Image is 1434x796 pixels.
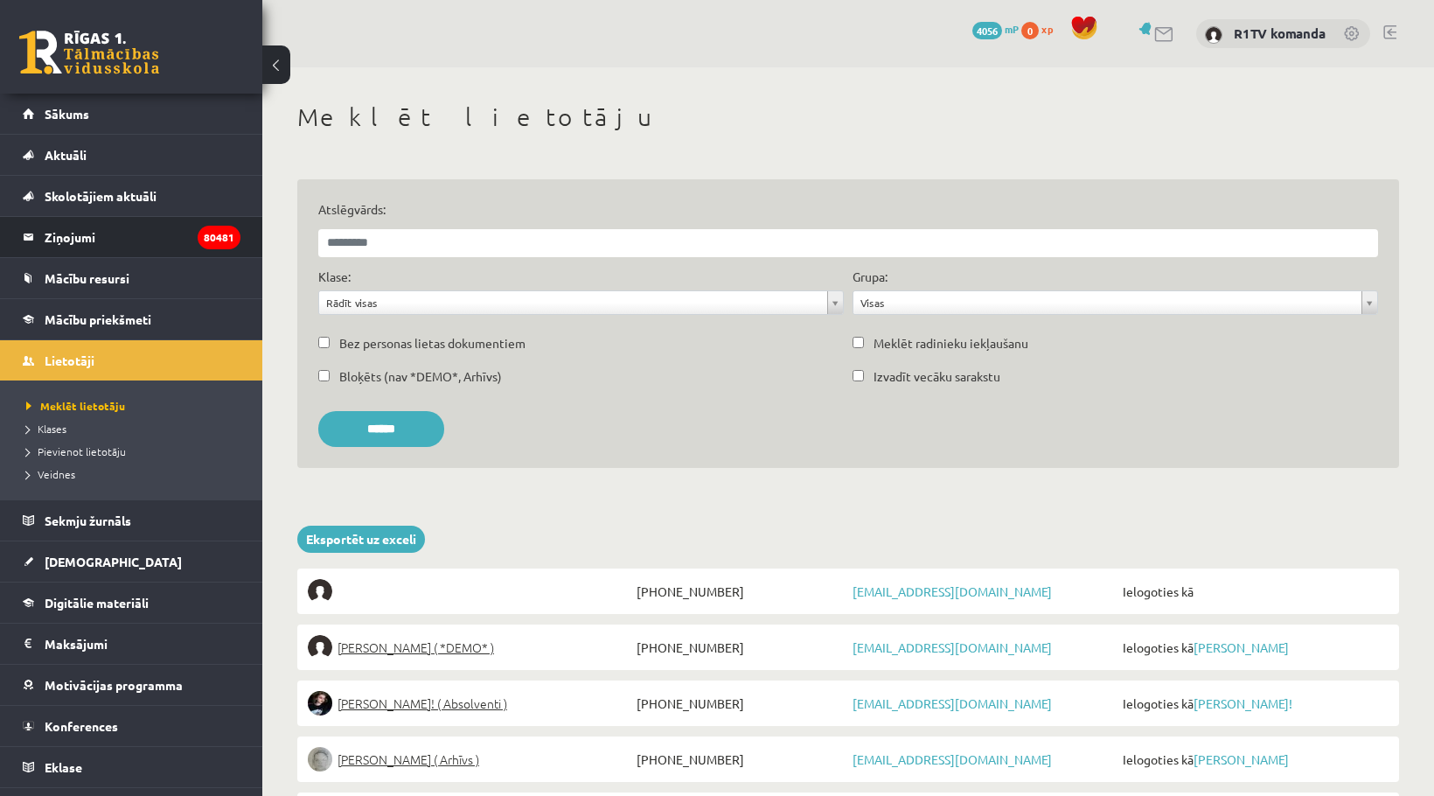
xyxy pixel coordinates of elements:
[45,106,89,122] span: Sākums
[1041,22,1053,36] span: xp
[308,747,332,772] img: Lelde Braune
[308,691,332,716] img: Sofija Anrio-Karlauska!
[26,466,245,482] a: Veidnes
[45,188,157,204] span: Skolotājiem aktuāli
[853,695,1052,711] a: [EMAIL_ADDRESS][DOMAIN_NAME]
[23,94,240,134] a: Sākums
[23,583,240,623] a: Digitālie materiāli
[1194,695,1292,711] a: [PERSON_NAME]!
[23,624,240,664] a: Maksājumi
[45,217,240,257] legend: Ziņojumi
[853,751,1052,767] a: [EMAIL_ADDRESS][DOMAIN_NAME]
[23,258,240,298] a: Mācību resursi
[26,444,126,458] span: Pievienot lietotāju
[26,422,66,436] span: Klases
[26,398,245,414] a: Meklēt lietotāju
[23,135,240,175] a: Aktuāli
[26,467,75,481] span: Veidnes
[26,421,245,436] a: Klases
[23,747,240,787] a: Eklase
[23,500,240,541] a: Sekmju žurnāls
[1118,747,1389,772] span: Ielogoties kā
[23,706,240,746] a: Konferences
[23,299,240,339] a: Mācību priekšmeti
[26,399,125,413] span: Meklēt lietotāju
[297,102,1399,132] h1: Meklēt lietotāju
[339,367,502,386] label: Bloķēts (nav *DEMO*, Arhīvs)
[632,747,848,772] span: [PHONE_NUMBER]
[308,635,332,660] img: Elīna Elizabete Ancveriņa
[23,340,240,381] a: Lietotāji
[632,635,848,660] span: [PHONE_NUMBER]
[1021,22,1039,39] span: 0
[972,22,1019,36] a: 4056 mP
[853,268,888,286] label: Grupa:
[198,226,240,249] i: 80481
[45,759,82,775] span: Eklase
[45,718,118,734] span: Konferences
[308,691,632,716] a: [PERSON_NAME]! ( Absolventi )
[338,747,479,772] span: [PERSON_NAME] ( Arhīvs )
[632,691,848,716] span: [PHONE_NUMBER]
[308,747,632,772] a: [PERSON_NAME] ( Arhīvs )
[45,311,151,327] span: Mācību priekšmeti
[1118,635,1389,660] span: Ielogoties kā
[23,665,240,705] a: Motivācijas programma
[632,579,848,604] span: [PHONE_NUMBER]
[45,624,240,664] legend: Maksājumi
[338,635,494,660] span: [PERSON_NAME] ( *DEMO* )
[23,217,240,257] a: Ziņojumi80481
[26,443,245,459] a: Pievienot lietotāju
[860,291,1354,314] span: Visas
[1194,639,1289,655] a: [PERSON_NAME]
[853,291,1377,314] a: Visas
[23,176,240,216] a: Skolotājiem aktuāli
[1021,22,1062,36] a: 0 xp
[1118,691,1389,716] span: Ielogoties kā
[45,270,129,286] span: Mācību resursi
[1205,26,1222,44] img: R1TV komanda
[45,513,131,528] span: Sekmju žurnāls
[319,291,843,314] a: Rādīt visas
[1234,24,1326,42] a: R1TV komanda
[1005,22,1019,36] span: mP
[23,541,240,582] a: [DEMOGRAPHIC_DATA]
[45,677,183,693] span: Motivācijas programma
[45,595,149,611] span: Digitālie materiāli
[1194,751,1289,767] a: [PERSON_NAME]
[972,22,1002,39] span: 4056
[1118,579,1389,604] span: Ielogoties kā
[297,526,425,553] a: Eksportēt uz exceli
[308,635,632,660] a: [PERSON_NAME] ( *DEMO* )
[19,31,159,74] a: Rīgas 1. Tālmācības vidusskola
[338,691,507,716] span: [PERSON_NAME]! ( Absolventi )
[326,291,820,314] span: Rādīt visas
[45,554,182,569] span: [DEMOGRAPHIC_DATA]
[339,334,526,353] label: Bez personas lietas dokumentiem
[874,334,1028,353] label: Meklēt radinieku iekļaušanu
[853,583,1052,599] a: [EMAIL_ADDRESS][DOMAIN_NAME]
[318,200,1378,219] label: Atslēgvārds:
[853,639,1052,655] a: [EMAIL_ADDRESS][DOMAIN_NAME]
[318,268,351,286] label: Klase:
[45,147,87,163] span: Aktuāli
[874,367,1000,386] label: Izvadīt vecāku sarakstu
[45,353,94,368] span: Lietotāji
